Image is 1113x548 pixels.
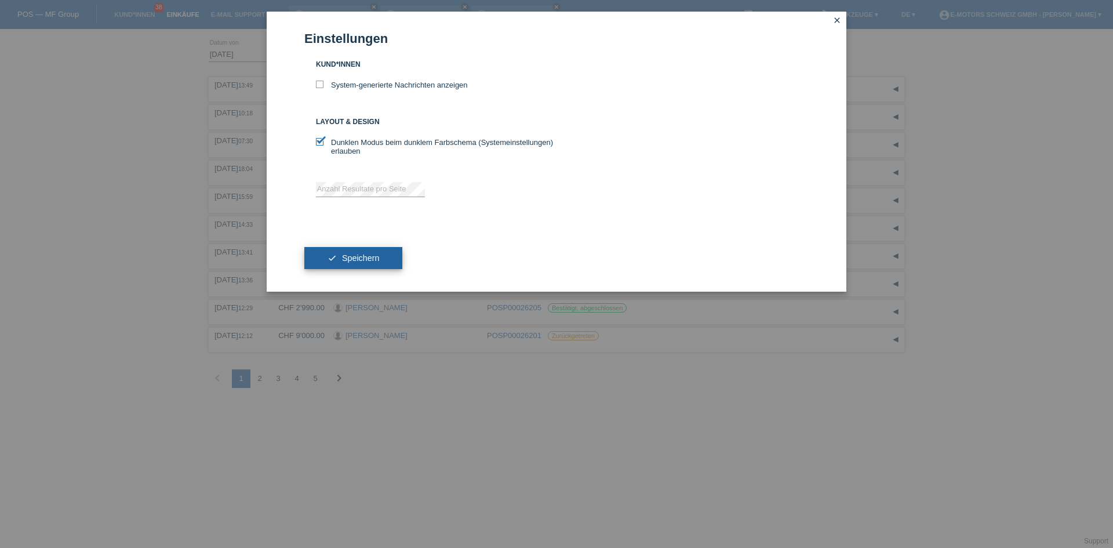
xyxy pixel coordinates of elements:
[832,16,842,25] i: close
[316,81,468,89] label: System-generierte Nachrichten anzeigen
[316,138,556,155] label: Dunklen Modus beim dunklem Farbschema (Systemeinstellungen) erlauben
[342,253,379,263] span: Speichern
[316,118,556,126] h3: Layout & Design
[316,60,556,69] h3: Kund*innen
[328,253,337,263] i: check
[304,31,809,46] h1: Einstellungen
[304,247,402,269] button: check Speichern
[830,14,845,28] a: close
